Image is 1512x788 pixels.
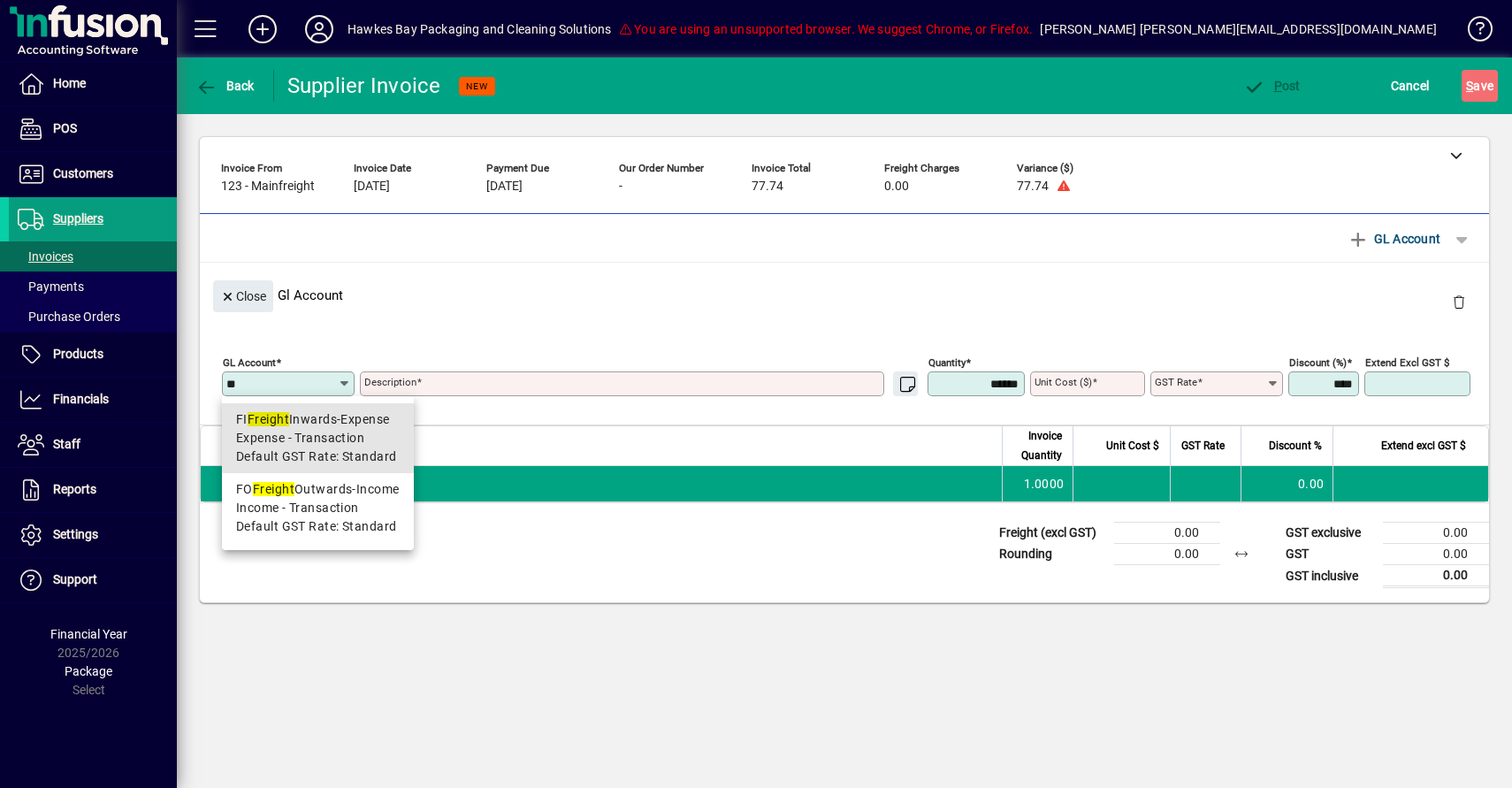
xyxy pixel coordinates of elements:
mat-label: GST rate [1155,376,1197,388]
span: Discount % [1269,436,1322,455]
td: 1.0000 [1002,466,1073,501]
a: Knowledge Base [1455,4,1490,61]
span: Reports [53,482,96,496]
a: Home [9,62,177,106]
span: POS [53,121,77,135]
span: Default GST Rate: Standard [236,517,396,536]
span: Back [195,79,255,93]
span: [DATE] [486,180,523,194]
td: Freight (excl GST) [990,523,1114,544]
td: 0.00 [1114,523,1220,544]
span: Financials [53,392,109,406]
div: FO Outwards-Income [236,480,400,499]
td: 0.00 [1383,523,1489,544]
button: Cancel [1386,70,1434,102]
span: ost [1243,79,1301,93]
button: Add [234,13,291,45]
span: 0.00 [884,180,909,194]
mat-label: GL Account [223,356,276,369]
app-page-header-button: Delete [1438,294,1480,310]
a: Products [9,333,177,377]
a: POS [9,107,177,151]
a: Purchase Orders [9,302,177,332]
mat-label: Discount (%) [1289,356,1347,369]
div: Supplier Invoice [287,72,441,100]
span: Close [220,282,266,311]
span: Invoice Quantity [1013,426,1062,465]
div: FI Inwards-Expense [236,410,400,429]
span: Expense - Transaction [236,429,364,448]
td: 0.00 [1383,565,1489,587]
span: Invoices [18,249,73,264]
td: 0.00 [1114,544,1220,565]
span: Support [53,572,97,586]
div: [PERSON_NAME] [PERSON_NAME][EMAIL_ADDRESS][DOMAIN_NAME] [1040,15,1437,43]
a: Staff [9,423,177,467]
span: Income - Transaction [236,499,359,517]
span: S [1466,79,1473,93]
span: Payments [18,279,84,294]
span: Package [65,664,112,678]
a: Reports [9,468,177,512]
span: Extend excl GST $ [1381,436,1466,455]
td: GST [1277,544,1383,565]
a: Support [9,558,177,602]
button: Profile [291,13,347,45]
mat-label: Unit Cost ($) [1035,376,1092,388]
span: NEW [466,80,488,92]
td: GST inclusive [1277,565,1383,587]
span: Settings [53,527,98,541]
span: Customers [53,166,113,180]
a: Customers [9,152,177,196]
span: Unit Cost $ [1106,436,1159,455]
span: Staff [53,437,80,451]
td: 0.00 [1383,544,1489,565]
div: Hawkes Bay Packaging and Cleaning Solutions [347,15,612,43]
span: 123 - Mainfreight [221,180,315,194]
span: 77.74 [1017,180,1049,194]
span: ave [1466,72,1493,100]
span: Cancel [1391,72,1430,100]
span: Suppliers [53,211,103,226]
app-page-header-button: Close [209,287,278,303]
button: Back [191,70,259,102]
button: Close [213,280,273,312]
td: GST exclusive [1277,523,1383,544]
td: Rounding [990,544,1114,565]
span: - [619,180,622,194]
span: You are using an unsupported browser. We suggest Chrome, or Firefox. [619,22,1033,36]
span: Home [53,76,86,90]
em: Freight [253,482,294,496]
mat-label: Quantity [928,356,966,369]
span: Products [53,347,103,361]
span: P [1274,79,1282,93]
mat-label: Extend excl GST $ [1365,356,1449,369]
span: Default GST Rate: Standard [236,448,396,466]
span: Purchase Orders [18,310,120,324]
a: Payments [9,272,177,302]
em: Freight [248,412,289,426]
a: Invoices [9,241,177,272]
app-page-header-button: Back [177,70,274,102]
span: GST Rate [1181,436,1225,455]
button: Delete [1438,280,1480,323]
span: [DATE] [354,180,390,194]
a: Financials [9,378,177,422]
button: Post [1239,70,1305,102]
button: Save [1462,70,1498,102]
a: Settings [9,513,177,557]
span: 77.74 [752,180,783,194]
div: Gl Account [200,263,1489,327]
mat-label: Description [364,376,416,388]
mat-option: FI Freight Inwards-Expense [222,403,414,473]
td: 0.00 [1241,466,1333,501]
span: Financial Year [50,627,127,641]
mat-option: FO Freight Outwards-Income [222,473,414,543]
